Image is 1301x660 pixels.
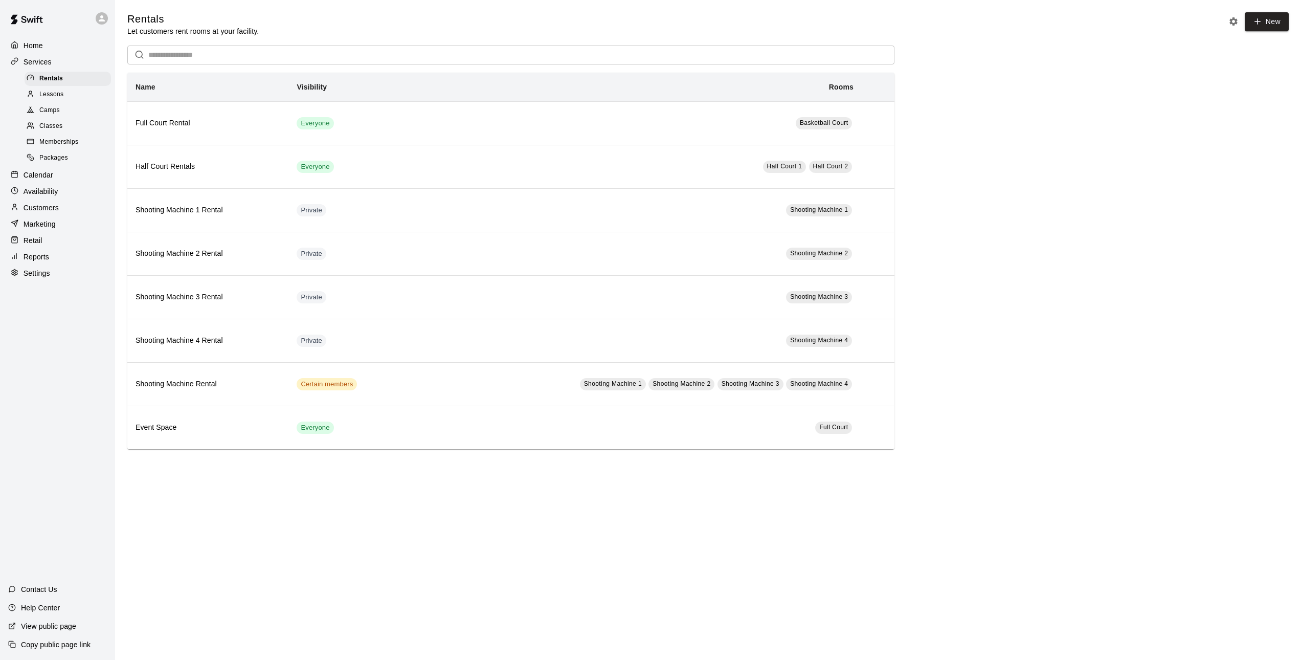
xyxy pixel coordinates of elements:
[39,121,62,131] span: Classes
[25,72,111,86] div: Rentals
[8,266,107,281] a: Settings
[136,292,280,303] h6: Shooting Machine 3 Rental
[297,119,333,128] span: Everyone
[297,293,326,302] span: Private
[800,119,848,126] span: Basketball Court
[136,335,280,346] h6: Shooting Machine 4 Rental
[25,87,111,102] div: Lessons
[8,54,107,70] a: Services
[8,249,107,265] a: Reports
[136,422,280,433] h6: Event Space
[24,252,49,262] p: Reports
[297,117,333,129] div: This service is visible to all of your customers
[8,216,107,232] a: Marketing
[25,135,111,149] div: Memberships
[819,424,848,431] span: Full Court
[1245,12,1289,31] a: New
[136,83,155,91] b: Name
[8,233,107,248] a: Retail
[25,119,115,135] a: Classes
[24,170,53,180] p: Calendar
[297,248,326,260] div: This service is hidden, and can only be accessed via a direct link
[297,378,357,390] div: This service is visible to only customers with certain memberships. Check the service pricing for...
[24,235,42,246] p: Retail
[127,26,259,36] p: Let customers rent rooms at your facility.
[39,137,78,147] span: Memberships
[25,86,115,102] a: Lessons
[767,163,802,170] span: Half Court 1
[829,83,854,91] b: Rooms
[297,336,326,346] span: Private
[136,248,280,259] h6: Shooting Machine 2 Rental
[25,151,111,165] div: Packages
[25,103,111,118] div: Camps
[39,90,64,100] span: Lessons
[297,162,333,172] span: Everyone
[25,150,115,166] a: Packages
[8,200,107,215] a: Customers
[21,621,76,631] p: View public page
[297,380,357,389] span: Certain members
[25,135,115,150] a: Memberships
[39,153,68,163] span: Packages
[790,380,848,387] span: Shooting Machine 4
[8,167,107,183] a: Calendar
[297,161,333,173] div: This service is visible to all of your customers
[21,603,60,613] p: Help Center
[8,38,107,53] a: Home
[297,204,326,216] div: This service is hidden, and can only be accessed via a direct link
[297,83,327,91] b: Visibility
[24,57,52,67] p: Services
[722,380,779,387] span: Shooting Machine 3
[653,380,710,387] span: Shooting Machine 2
[24,40,43,51] p: Home
[136,205,280,216] h6: Shooting Machine 1 Rental
[136,118,280,129] h6: Full Court Rental
[136,379,280,390] h6: Shooting Machine Rental
[24,186,58,196] p: Availability
[21,640,91,650] p: Copy public page link
[127,12,259,26] h5: Rentals
[127,73,894,449] table: simple table
[297,291,326,303] div: This service is hidden, and can only be accessed via a direct link
[25,71,115,86] a: Rentals
[790,250,848,257] span: Shooting Machine 2
[25,119,111,134] div: Classes
[25,103,115,119] a: Camps
[24,219,56,229] p: Marketing
[297,249,326,259] span: Private
[8,184,107,199] a: Availability
[584,380,642,387] span: Shooting Machine 1
[1226,14,1241,29] button: Rental settings
[21,584,57,595] p: Contact Us
[24,268,50,278] p: Settings
[39,105,60,116] span: Camps
[24,203,59,213] p: Customers
[136,161,280,172] h6: Half Court Rentals
[297,206,326,215] span: Private
[790,337,848,344] span: Shooting Machine 4
[297,422,333,434] div: This service is visible to all of your customers
[790,206,848,213] span: Shooting Machine 1
[39,74,63,84] span: Rentals
[297,423,333,433] span: Everyone
[790,293,848,300] span: Shooting Machine 3
[813,163,848,170] span: Half Court 2
[297,335,326,347] div: This service is hidden, and can only be accessed via a direct link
